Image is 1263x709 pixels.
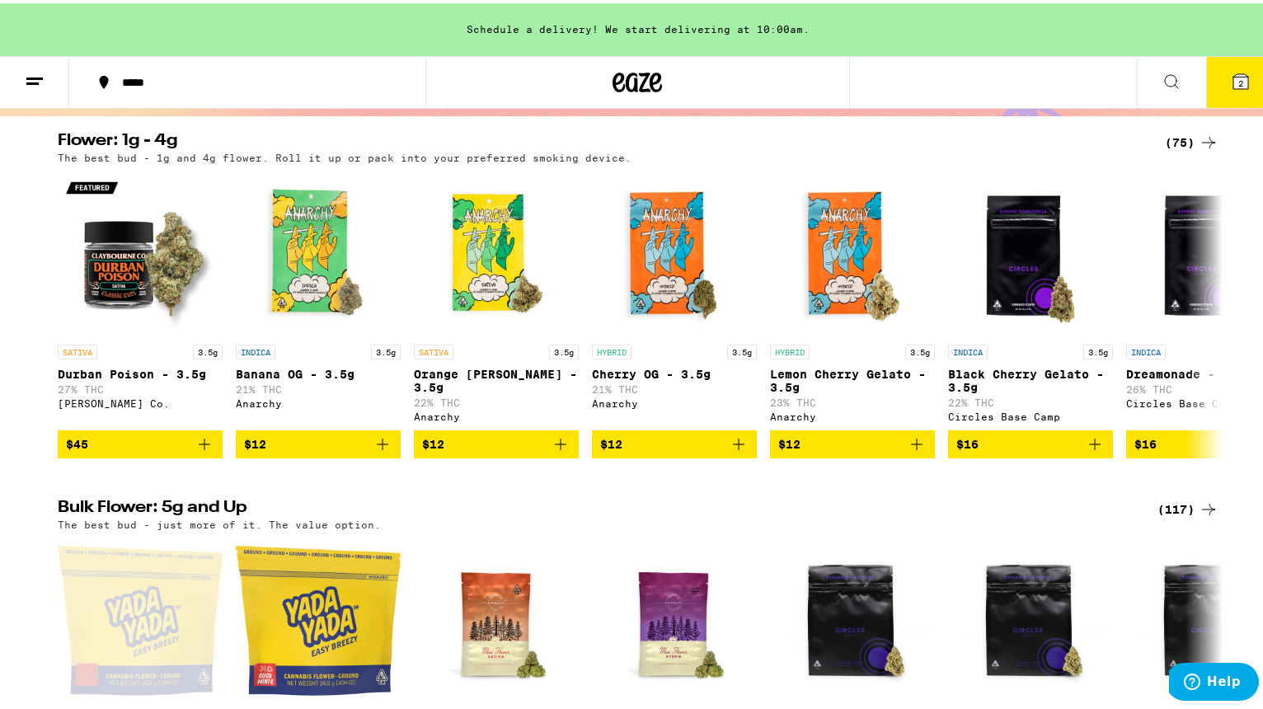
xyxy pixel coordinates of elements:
[236,168,401,333] img: Anarchy - Banana OG - 3.5g
[371,341,401,356] p: 3.5g
[58,364,223,378] p: Durban Poison - 3.5g
[58,149,631,160] p: The best bud - 1g and 4g flower. Roll it up or pack into your preferred smoking device.
[1238,75,1243,85] span: 2
[244,434,266,448] span: $12
[414,341,453,356] p: SATIVA
[1157,496,1218,516] a: (117)
[948,341,988,356] p: INDICA
[592,427,757,455] button: Add to bag
[58,168,223,427] a: Open page for Durban Poison - 3.5g from Claybourne Co.
[66,434,88,448] span: $45
[770,535,935,700] img: Circles Base Camp - Dreamonade - 7g
[948,427,1113,455] button: Add to bag
[414,168,579,427] a: Open page for Orange Runtz - 3.5g from Anarchy
[58,168,223,333] img: Claybourne Co. - Durban Poison - 3.5g
[592,168,757,333] img: Anarchy - Cherry OG - 3.5g
[58,516,381,527] p: The best bud - just more of it. The value option.
[236,381,401,392] p: 21% THC
[770,168,935,333] img: Anarchy - Lemon Cherry Gelato - 3.5g
[1083,341,1113,356] p: 3.5g
[1169,660,1259,701] iframe: Opens a widget where you can find more information
[592,341,631,356] p: HYBRID
[1165,129,1218,149] a: (75)
[193,341,223,356] p: 3.5g
[592,535,757,700] img: Humboldt Farms - Upgrade Minis - 7g
[549,341,579,356] p: 3.5g
[414,427,579,455] button: Add to bag
[58,496,1138,516] h2: Bulk Flower: 5g and Up
[236,395,401,406] div: Anarchy
[592,168,757,427] a: Open page for Cherry OG - 3.5g from Anarchy
[948,535,1113,700] img: Circles Base Camp - Frozen Cherry - 7g
[414,364,579,391] p: Orange [PERSON_NAME] - 3.5g
[948,364,1113,391] p: Black Cherry Gelato - 3.5g
[770,168,935,427] a: Open page for Lemon Cherry Gelato - 3.5g from Anarchy
[592,364,757,378] p: Cherry OG - 3.5g
[58,341,97,356] p: SATIVA
[948,408,1113,419] div: Circles Base Camp
[948,168,1113,333] img: Circles Base Camp - Black Cherry Gelato - 3.5g
[770,341,810,356] p: HYBRID
[236,168,401,427] a: Open page for Banana OG - 3.5g from Anarchy
[770,394,935,405] p: 23% THC
[1134,434,1157,448] span: $16
[414,168,579,333] img: Anarchy - Orange Runtz - 3.5g
[236,427,401,455] button: Add to bag
[778,434,801,448] span: $12
[770,408,935,419] div: Anarchy
[422,434,444,448] span: $12
[414,394,579,405] p: 22% THC
[58,129,1138,149] h2: Flower: 1g - 4g
[58,381,223,392] p: 27% THC
[58,395,223,406] div: [PERSON_NAME] Co.
[727,341,757,356] p: 3.5g
[236,364,401,378] p: Banana OG - 3.5g
[236,341,275,356] p: INDICA
[600,434,622,448] span: $12
[592,381,757,392] p: 21% THC
[414,408,579,419] div: Anarchy
[956,434,979,448] span: $16
[948,168,1113,427] a: Open page for Black Cherry Gelato - 3.5g from Circles Base Camp
[592,395,757,406] div: Anarchy
[905,341,935,356] p: 3.5g
[770,364,935,391] p: Lemon Cherry Gelato - 3.5g
[948,394,1113,405] p: 22% THC
[58,427,223,455] button: Add to bag
[236,535,401,700] img: Yada Yada - Gush Mints Pre-Ground - 14g
[1126,341,1166,356] p: INDICA
[414,535,579,700] img: Humboldt Farms - Papaya Bomb Mini's - 7g
[770,427,935,455] button: Add to bag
